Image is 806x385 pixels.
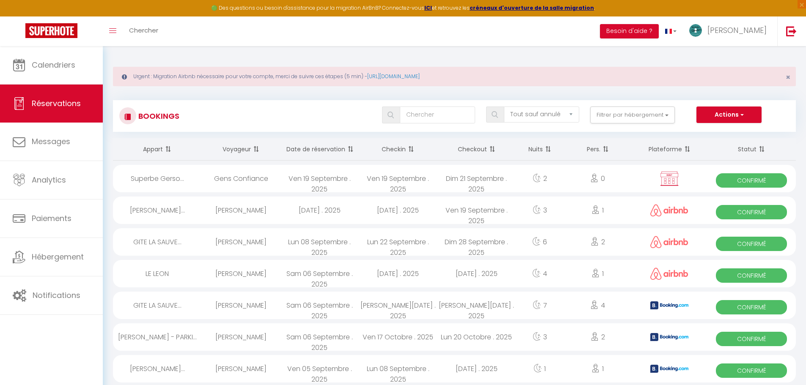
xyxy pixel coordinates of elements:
[33,290,80,300] span: Notifications
[564,138,632,161] th: Sort by people
[32,136,70,147] span: Messages
[707,25,767,35] span: [PERSON_NAME]
[696,106,762,123] button: Actions
[32,175,66,185] span: Analytics
[32,251,84,262] span: Hébergement
[590,106,675,123] button: Filtrer par hébergement
[202,138,281,161] th: Sort by guest
[424,4,432,11] a: ICI
[113,67,796,86] div: Urgent : Migration Airbnb nécessaire pour votre compte, merci de suivre ces étapes (5 min) -
[32,98,81,109] span: Réservations
[359,138,437,161] th: Sort by checkin
[600,24,659,38] button: Besoin d'aide ?
[786,74,790,81] button: Close
[32,213,72,224] span: Paiements
[136,106,179,126] h3: Bookings
[786,26,797,36] img: logout
[683,16,777,46] a: ... [PERSON_NAME]
[129,26,158,35] span: Chercher
[470,4,594,11] a: créneaux d'ouverture de la salle migration
[516,138,564,161] th: Sort by nights
[32,60,75,70] span: Calendriers
[689,24,702,37] img: ...
[7,3,32,29] button: Ouvrir le widget de chat LiveChat
[367,73,420,80] a: [URL][DOMAIN_NAME]
[437,138,516,161] th: Sort by checkout
[280,138,359,161] th: Sort by booking date
[400,106,475,123] input: Chercher
[707,138,796,161] th: Sort by status
[786,72,790,82] span: ×
[632,138,707,161] th: Sort by channel
[123,16,165,46] a: Chercher
[25,23,77,38] img: Super Booking
[113,138,202,161] th: Sort by rentals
